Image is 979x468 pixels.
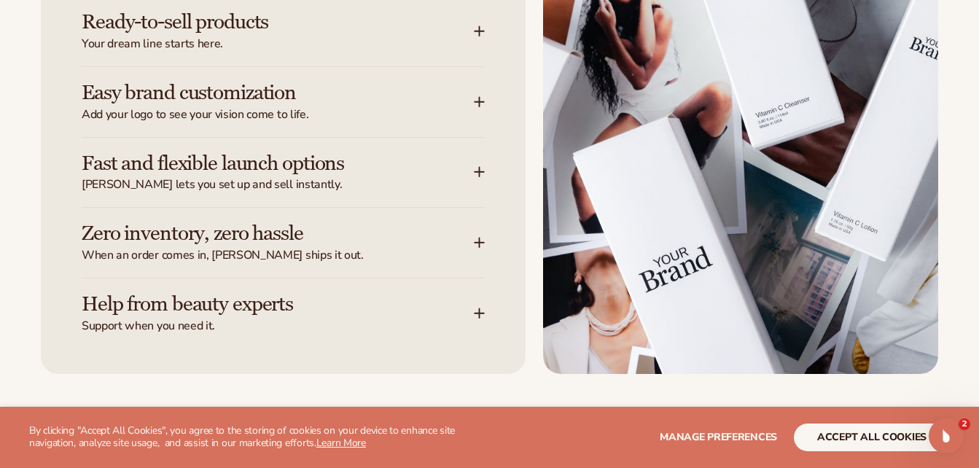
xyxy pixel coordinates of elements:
[82,11,430,34] h3: Ready-to-sell products
[929,418,964,453] iframe: Intercom live chat
[82,177,474,192] span: [PERSON_NAME] lets you set up and sell instantly.
[82,82,430,104] h3: Easy brand customization
[82,107,474,122] span: Add your logo to see your vision come to life.
[29,425,481,450] p: By clicking "Accept All Cookies", you agree to the storing of cookies on your device to enhance s...
[660,430,777,444] span: Manage preferences
[82,293,430,316] h3: Help from beauty experts
[660,424,777,451] button: Manage preferences
[82,152,430,175] h3: Fast and flexible launch options
[82,36,474,52] span: Your dream line starts here.
[82,222,430,245] h3: Zero inventory, zero hassle
[82,248,474,263] span: When an order comes in, [PERSON_NAME] ships it out.
[316,436,366,450] a: Learn More
[959,418,970,430] span: 2
[794,424,950,451] button: accept all cookies
[82,319,474,334] span: Support when you need it.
